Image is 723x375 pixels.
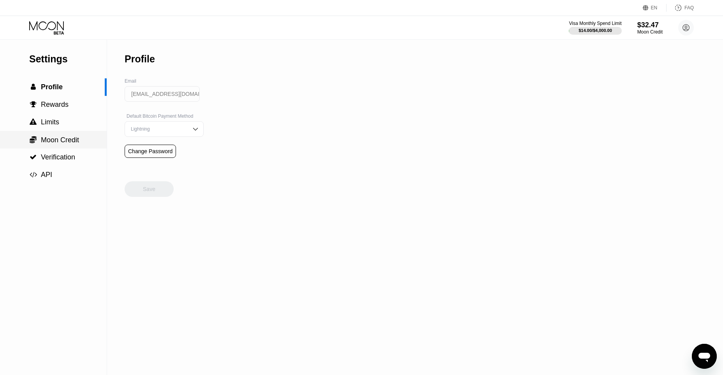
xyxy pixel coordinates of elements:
[643,4,667,12] div: EN
[569,21,621,35] div: Visa Monthly Spend Limit$14.00/$4,000.00
[125,78,204,84] div: Email
[129,126,188,132] div: Lightning
[637,21,663,29] div: $32.47
[30,171,37,178] span: 
[41,118,59,126] span: Limits
[125,113,204,119] div: Default Bitcoin Payment Method
[128,148,172,154] div: Change Password
[637,29,663,35] div: Moon Credit
[41,136,79,144] span: Moon Credit
[29,53,107,65] div: Settings
[29,101,37,108] div: 
[31,83,36,90] span: 
[30,136,37,143] span: 
[41,101,69,108] span: Rewards
[29,119,37,126] div: 
[692,344,717,369] iframe: Button to launch messaging window
[569,21,621,26] div: Visa Monthly Spend Limit
[30,101,37,108] span: 
[29,136,37,143] div: 
[637,21,663,35] div: $32.47Moon Credit
[41,171,52,179] span: API
[29,171,37,178] div: 
[684,5,694,11] div: FAQ
[30,154,37,161] span: 
[29,83,37,90] div: 
[41,83,63,91] span: Profile
[125,145,176,158] div: Change Password
[667,4,694,12] div: FAQ
[579,28,612,33] div: $14.00 / $4,000.00
[651,5,658,11] div: EN
[30,119,37,126] span: 
[41,153,75,161] span: Verification
[125,53,155,65] div: Profile
[29,154,37,161] div: 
